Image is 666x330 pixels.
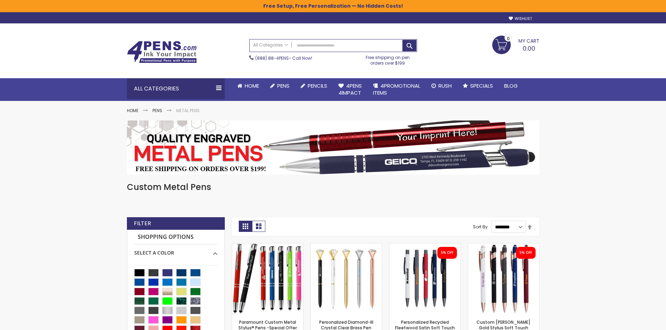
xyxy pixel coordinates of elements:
label: Sort By [473,224,488,230]
a: Pens [265,78,295,94]
span: - Call Now! [255,55,312,61]
strong: Metal Pens [176,108,200,113]
a: 4Pens4impact [333,78,367,101]
img: Metal Pens [127,120,539,175]
span: Specials [470,82,493,89]
span: Blog [504,82,518,89]
a: Rush [426,78,457,94]
span: 0.00 [523,44,535,53]
span: Pens [277,82,289,89]
span: Rush [438,82,452,89]
h1: Custom Metal Pens [127,182,539,193]
a: Specials [457,78,499,94]
a: Blog [499,78,523,94]
a: Personalized Diamond-III Crystal Clear Brass Pen [311,243,382,249]
span: 4PROMOTIONAL ITEMS [373,82,420,96]
a: Pens [152,108,162,113]
a: Home [127,108,138,113]
span: 0 [507,35,510,42]
div: All Categories [127,78,225,99]
img: Custom Lexi Rose Gold Stylus Soft Touch Recycled Aluminum Pen [468,243,539,314]
a: Custom Lexi Rose Gold Stylus Soft Touch Recycled Aluminum Pen [468,243,539,249]
a: 4PROMOTIONALITEMS [367,78,426,101]
a: 0.00 0 [492,36,539,53]
div: 5% OFF [520,250,532,255]
strong: Filter [134,220,151,227]
a: Paramount Custom Metal Stylus® Pens -Special Offer [232,243,303,249]
img: Paramount Custom Metal Stylus® Pens -Special Offer [232,243,303,314]
div: Select A Color [134,244,217,256]
span: Home [245,82,259,89]
img: Personalized Diamond-III Crystal Clear Brass Pen [311,243,382,314]
a: (888) 88-4PENS [255,55,289,61]
strong: Shopping Options [134,230,217,245]
img: Personalized Recycled Fleetwood Satin Soft Touch Gel Click Pen [389,243,460,314]
a: Wishlist [509,16,532,21]
a: Personalized Recycled Fleetwood Satin Soft Touch Gel Click Pen [389,243,460,249]
a: Home [232,78,265,94]
div: Free shipping on pen orders over $199 [358,52,417,66]
span: 4Pens 4impact [338,82,362,96]
img: 4Pens Custom Pens and Promotional Products [127,41,197,63]
span: All Categories [253,42,288,48]
a: Pencils [295,78,333,94]
strong: Grid [239,221,252,232]
a: All Categories [250,39,292,51]
span: Pencils [308,82,327,89]
div: 5% OFF [441,250,453,255]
